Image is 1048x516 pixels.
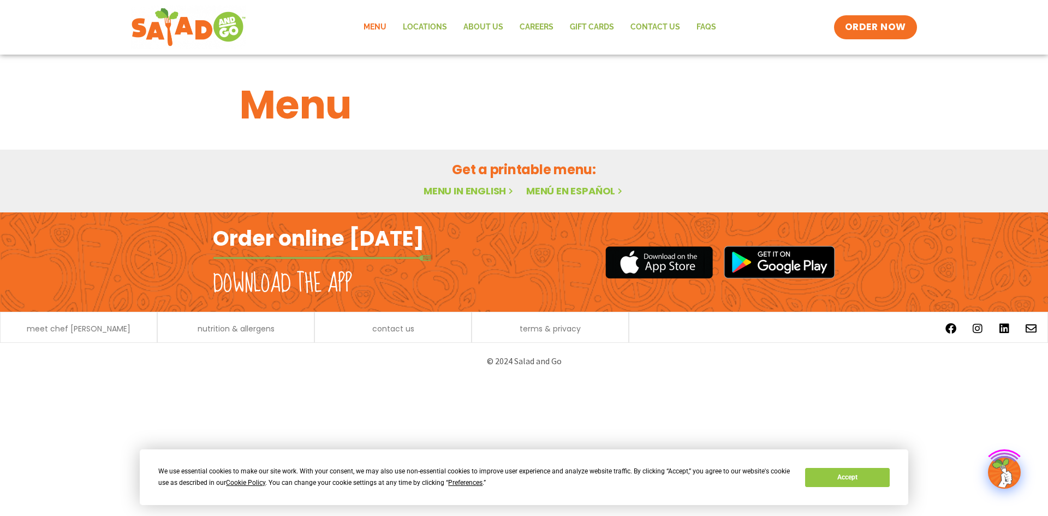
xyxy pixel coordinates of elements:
[448,479,483,487] span: Preferences
[158,466,792,489] div: We use essential cookies to make our site work. With your consent, we may also use non-essential ...
[724,246,835,278] img: google_play
[805,468,889,487] button: Accept
[355,15,395,40] a: Menu
[395,15,455,40] a: Locations
[140,449,908,505] div: Cookie Consent Prompt
[845,21,906,34] span: ORDER NOW
[218,354,830,369] p: © 2024 Salad and Go
[372,325,414,333] a: contact us
[27,325,130,333] a: meet chef [PERSON_NAME]
[131,5,246,49] img: new-SAG-logo-768×292
[526,184,624,198] a: Menú en español
[213,255,431,261] img: fork
[520,325,581,333] a: terms & privacy
[834,15,917,39] a: ORDER NOW
[355,15,724,40] nav: Menu
[622,15,688,40] a: Contact Us
[688,15,724,40] a: FAQs
[226,479,265,487] span: Cookie Policy
[511,15,562,40] a: Careers
[240,75,808,134] h1: Menu
[213,225,424,252] h2: Order online [DATE]
[605,245,713,280] img: appstore
[562,15,622,40] a: GIFT CARDS
[213,269,352,299] h2: Download the app
[455,15,511,40] a: About Us
[424,184,515,198] a: Menu in English
[198,325,275,333] a: nutrition & allergens
[240,160,808,179] h2: Get a printable menu:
